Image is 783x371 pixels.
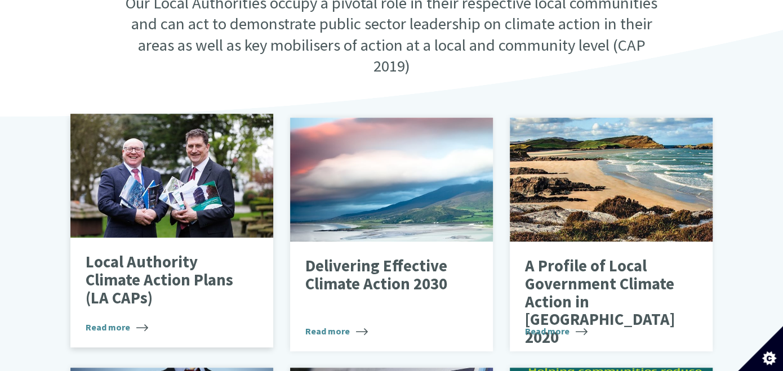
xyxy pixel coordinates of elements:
a: Local Authority Climate Action Plans (LA CAPs) Read more [70,114,273,348]
p: Delivering Effective Climate Action 2030 [305,257,460,293]
p: A Profile of Local Government Climate Action in [GEOGRAPHIC_DATA] 2020 [525,257,680,346]
a: Delivering Effective Climate Action 2030 Read more [290,118,493,352]
span: Read more [525,324,588,338]
a: A Profile of Local Government Climate Action in [GEOGRAPHIC_DATA] 2020 Read more [510,118,713,352]
span: Read more [305,324,368,338]
button: Set cookie preferences [738,326,783,371]
span: Read more [86,320,148,334]
p: Local Authority Climate Action Plans (LA CAPs) [86,253,241,307]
